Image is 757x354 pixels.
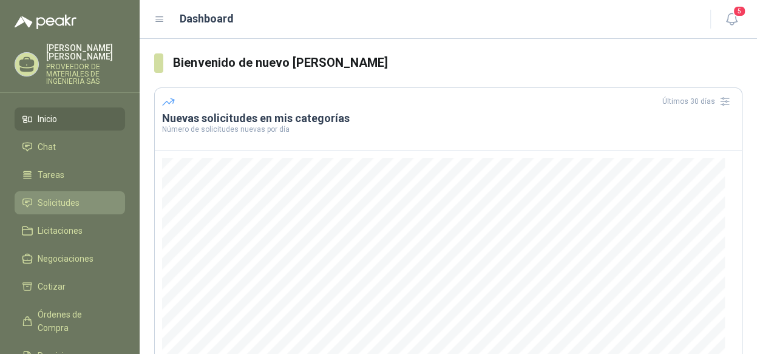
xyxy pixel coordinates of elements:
[15,163,125,186] a: Tareas
[38,196,80,209] span: Solicitudes
[38,280,66,293] span: Cotizar
[38,308,114,335] span: Órdenes de Compra
[38,168,64,182] span: Tareas
[15,191,125,214] a: Solicitudes
[173,53,742,72] h3: Bienvenido de nuevo [PERSON_NAME]
[15,107,125,131] a: Inicio
[721,9,742,30] button: 5
[15,219,125,242] a: Licitaciones
[15,135,125,158] a: Chat
[662,92,735,111] div: Últimos 30 días
[46,44,125,61] p: [PERSON_NAME] [PERSON_NAME]
[38,252,93,265] span: Negociaciones
[162,126,735,133] p: Número de solicitudes nuevas por día
[733,5,746,17] span: 5
[38,224,83,237] span: Licitaciones
[38,140,56,154] span: Chat
[15,15,76,29] img: Logo peakr
[162,111,735,126] h3: Nuevas solicitudes en mis categorías
[15,275,125,298] a: Cotizar
[38,112,57,126] span: Inicio
[180,10,234,27] h1: Dashboard
[15,247,125,270] a: Negociaciones
[46,63,125,85] p: PROVEEDOR DE MATERIALES DE INGENIERIA SAS
[15,303,125,339] a: Órdenes de Compra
